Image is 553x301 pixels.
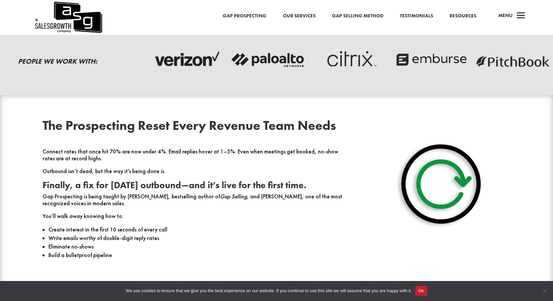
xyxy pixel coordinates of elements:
img: critix-logo-dark [312,45,387,75]
li: Build a bulletproof pipeline [48,251,346,259]
li: Create interest in the first 10 seconds of every call [48,225,346,234]
span: We use cookies to ensure that we give you the best experience on our website. If you continue to ... [126,288,412,294]
li: Eliminate no-shows [48,242,346,251]
em: Gap Selling [220,193,247,200]
h2: The Prospecting Reset Every Revenue Team Needs [43,119,346,135]
strong: Finally, a fix for [DATE] outbound—and it’s live for the first time. [43,179,306,191]
img: pitchbook-logo-dark [475,45,550,75]
a: Our Services [283,12,316,20]
li: Write emails worthy of double-digit reply rates [48,234,346,242]
img: palato-networks-logo-dark [230,45,305,75]
button: Ok [415,286,427,296]
img: verizon-logo-dark [149,45,224,75]
p: You’ll walk away knowing how to: [43,213,346,226]
a: Testimonials [400,12,433,20]
span: a [514,10,527,23]
a: Gap Prospecting [223,12,267,20]
p: Outbound isn’t dead, but the way it’s being done is. [43,168,346,181]
img: emburse-logo-dark [394,45,469,75]
img: Reset Flat Shadow [376,119,507,250]
span: No [542,288,548,294]
span: Menu [498,12,513,19]
a: Resources [450,12,476,20]
a: Gap Selling Method [332,12,383,20]
p: Gap Prospecting is being taught by [PERSON_NAME], bestselling author of , and [PERSON_NAME], one ... [43,193,346,213]
p: Connect rates that once hit 70% are now under 4%. Email replies hover at 1–5%. Even when meetings... [43,148,346,168]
